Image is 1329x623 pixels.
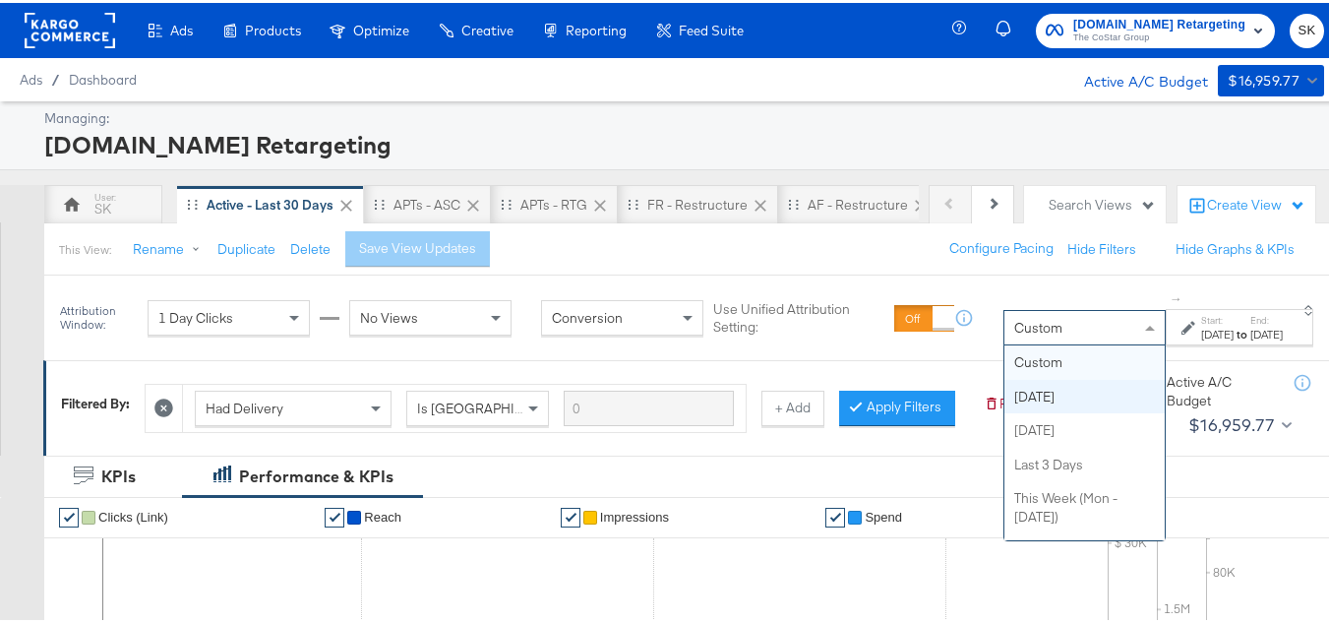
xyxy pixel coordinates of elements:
label: Start: [1201,311,1234,324]
a: Dashboard [69,69,137,85]
div: [DATE] [1004,410,1165,445]
a: ✔ [59,505,79,525]
div: Drag to reorder tab [374,196,385,207]
strong: to [1234,324,1250,339]
div: Drag to reorder tab [501,196,512,207]
div: [DATE] [1250,324,1283,340]
span: [DOMAIN_NAME] Retargeting [1073,12,1245,32]
div: Filtered By: [61,392,130,410]
span: SK [1298,17,1316,39]
span: Reach [364,507,401,522]
div: Managing: [44,106,1319,125]
span: / [42,69,69,85]
div: Active A/C Budget [1167,370,1275,406]
label: Use Unified Attribution Setting: [713,297,886,334]
button: + Add [761,388,824,423]
a: ✔ [325,505,344,525]
div: [DATE] [1004,377,1165,411]
div: KPIs [101,463,136,485]
div: Drag to reorder tab [628,196,638,207]
button: SK [1290,11,1324,45]
div: $16,959.77 [1228,66,1299,91]
button: Remove Filters [984,392,1091,410]
div: Custom [1004,343,1165,377]
div: Last 3 Days [1004,445,1165,479]
div: This Week (Sun - [DATE]) [1004,530,1165,583]
label: End: [1250,311,1283,324]
div: Drag to reorder tab [788,196,799,207]
div: AF - Restructure [808,193,908,212]
span: Creative [461,20,513,35]
div: Create View [1207,193,1305,213]
button: Hide Graphs & KPIs [1176,237,1295,256]
button: [DOMAIN_NAME] RetargetingThe CoStar Group [1036,11,1275,45]
span: ↑ [1168,293,1186,300]
span: Optimize [353,20,409,35]
button: $16,959.77 [1180,406,1297,438]
div: Performance & KPIs [239,463,393,485]
div: FR - Restructure [647,193,748,212]
div: [DATE] [1201,324,1234,340]
span: Conversion [552,306,623,324]
span: Custom [1014,316,1062,334]
span: The CoStar Group [1073,28,1245,43]
div: Active - Last 30 Days [207,193,333,212]
div: Active A/C Budget [1063,62,1208,92]
div: SK [94,197,111,216]
span: Spend [865,507,902,522]
button: $16,959.77 [1218,62,1324,93]
button: Apply Filters [839,388,955,423]
a: ✔ [825,505,845,525]
span: Ads [170,20,193,35]
div: APTs - RTG [520,193,587,212]
div: $16,959.77 [1188,407,1274,437]
span: Had Delivery [206,397,283,414]
button: Hide Filters [1067,237,1136,256]
span: No Views [360,306,418,324]
div: This View: [59,239,111,255]
div: [DOMAIN_NAME] Retargeting [44,125,1319,158]
button: Duplicate [217,237,275,256]
div: Search Views [1049,193,1156,212]
button: Rename [119,229,221,265]
span: 1 Day Clicks [158,306,233,324]
div: Attribution Window: [59,301,138,329]
span: Feed Suite [679,20,744,35]
span: Products [245,20,301,35]
button: Delete [290,237,331,256]
span: Is [GEOGRAPHIC_DATA] [417,397,568,414]
button: Configure Pacing [936,228,1067,264]
input: Enter a search term [564,388,734,424]
span: Ads [20,69,42,85]
a: ✔ [561,505,580,525]
span: Reporting [566,20,627,35]
div: Drag to reorder tab [187,196,198,207]
span: Impressions [600,507,669,522]
span: Clicks (Link) [98,507,168,522]
div: APTs - ASC [393,193,460,212]
div: This Week (Mon - [DATE]) [1004,478,1165,530]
